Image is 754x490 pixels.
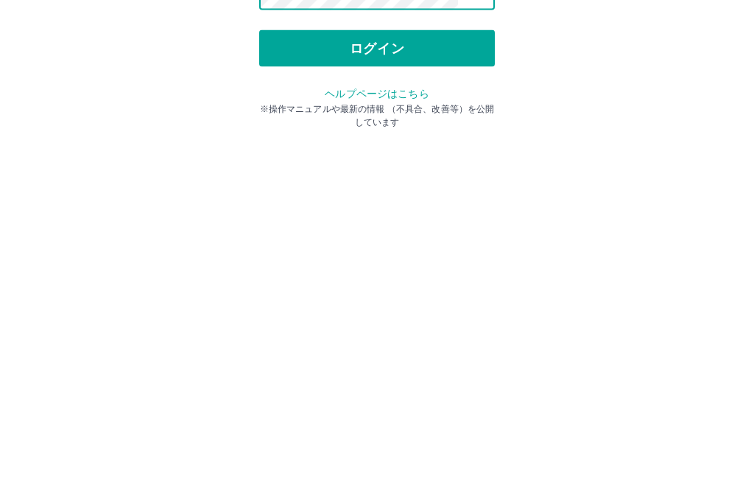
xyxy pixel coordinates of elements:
[269,138,300,149] label: 社員番号
[259,327,495,354] p: ※操作マニュアルや最新の情報 （不具合、改善等）を公開しています
[325,312,429,324] a: ヘルプページはこちら
[259,255,495,292] button: ログイン
[269,189,309,200] label: パスワード
[329,93,426,121] h2: ログイン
